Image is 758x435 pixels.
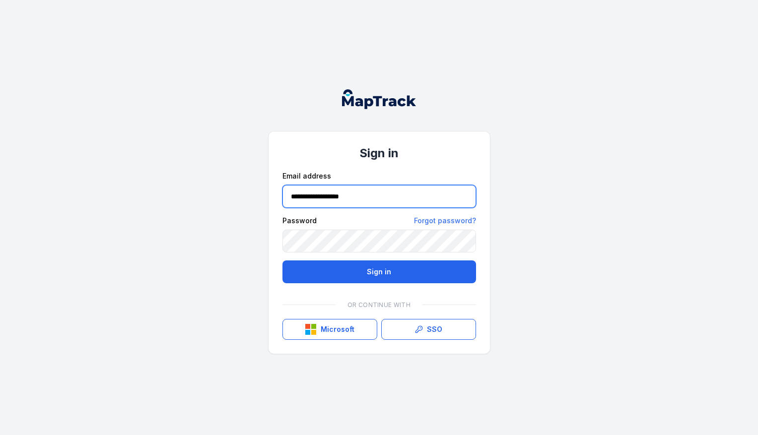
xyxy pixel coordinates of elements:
nav: Global [326,89,432,109]
a: Forgot password? [414,216,476,226]
div: Or continue with [282,295,476,315]
h1: Sign in [282,145,476,161]
label: Email address [282,171,331,181]
a: SSO [381,319,476,340]
button: Microsoft [282,319,377,340]
label: Password [282,216,317,226]
button: Sign in [282,260,476,283]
